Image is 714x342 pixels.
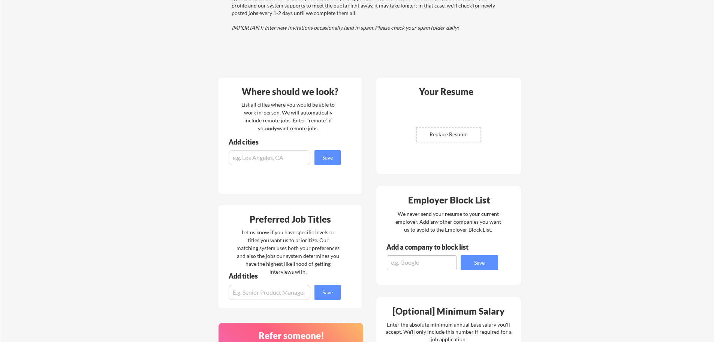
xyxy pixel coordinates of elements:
div: Refer someone! [222,331,361,340]
div: Where should we look? [220,87,360,96]
div: We never send your resume to your current employer. Add any other companies you want us to avoid ... [395,210,501,234]
input: e.g. Los Angeles, CA [229,150,310,165]
div: [Optional] Minimum Salary [379,307,518,316]
button: Save [461,255,498,270]
button: Save [314,285,341,300]
div: Let us know if you have specific levels or titles you want us to prioritize. Our matching system ... [237,228,340,276]
div: Employer Block List [379,196,519,205]
div: List all cities where you would be able to work in-person. We will automatically include remote j... [237,101,340,132]
em: IMPORTANT: Interview invitations occasionally land in spam. Please check your spam folder daily! [232,24,459,31]
input: E.g. Senior Product Manager [229,285,310,300]
div: Preferred Job Titles [220,215,360,224]
strong: only [266,125,277,131]
button: Save [314,150,341,165]
div: Add a company to block list [386,244,480,250]
div: Add titles [229,273,334,279]
div: Add cities [229,139,343,145]
div: Your Resume [409,87,483,96]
